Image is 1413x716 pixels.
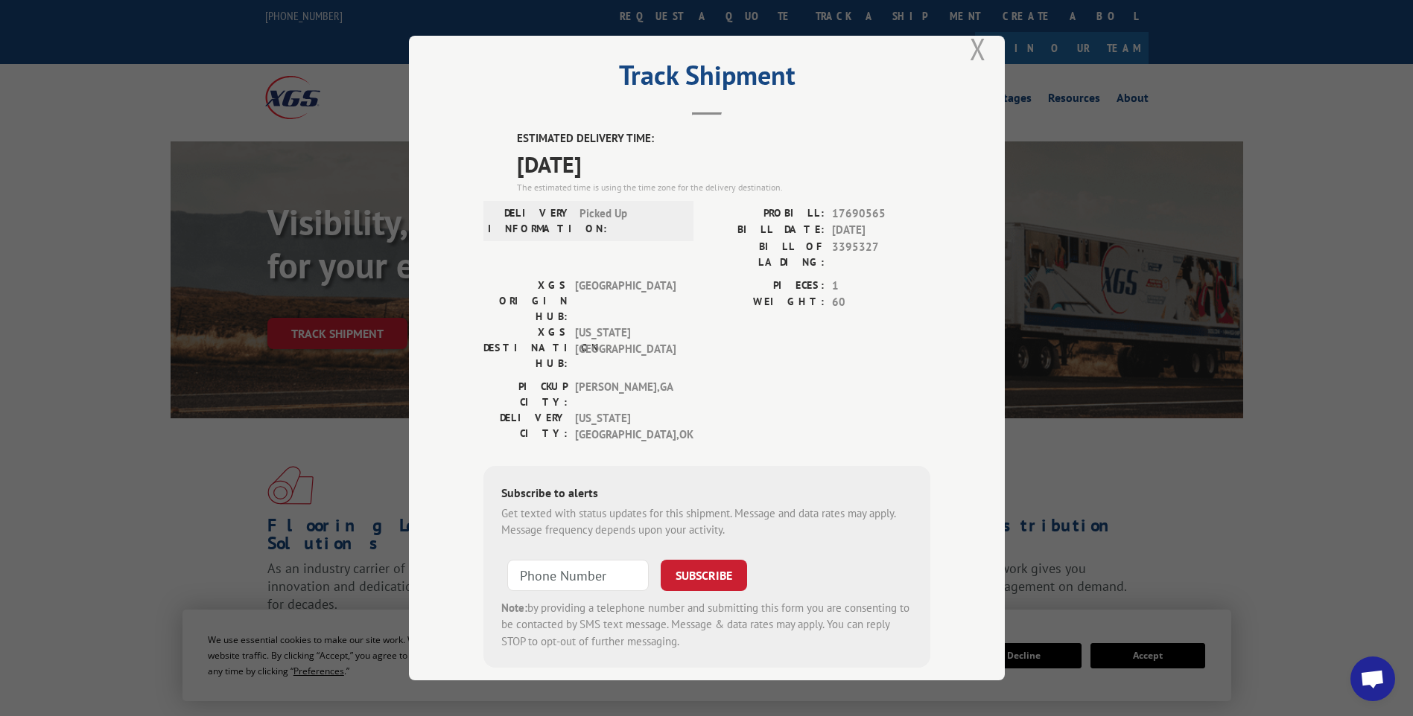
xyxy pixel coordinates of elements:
[707,294,825,311] label: WEIGHT:
[483,65,930,93] h2: Track Shipment
[970,29,986,68] button: Close modal
[575,410,676,444] span: [US_STATE][GEOGRAPHIC_DATA] , OK
[517,147,930,181] span: [DATE]
[832,222,930,239] span: [DATE]
[707,239,825,270] label: BILL OF LADING:
[832,205,930,223] span: 17690565
[575,278,676,325] span: [GEOGRAPHIC_DATA]
[517,181,930,194] div: The estimated time is using the time zone for the delivery destination.
[707,222,825,239] label: BILL DATE:
[707,205,825,223] label: PROBILL:
[488,205,572,237] label: DELIVERY INFORMATION:
[517,130,930,147] label: ESTIMATED DELIVERY TIME:
[501,505,912,539] div: Get texted with status updates for this shipment. Message and data rates may apply. Message frequ...
[483,379,568,410] label: PICKUP CITY:
[483,410,568,444] label: DELIVERY CITY:
[483,278,568,325] label: XGS ORIGIN HUB:
[832,239,930,270] span: 3395327
[483,325,568,371] label: XGS DESTINATION HUB:
[580,205,680,237] span: Picked Up
[707,278,825,295] label: PIECES:
[832,278,930,295] span: 1
[501,600,912,651] div: by providing a telephone number and submitting this form you are consenting to be contacted by SM...
[575,379,676,410] span: [PERSON_NAME] , GA
[501,601,527,615] strong: Note:
[575,325,676,371] span: [US_STATE][GEOGRAPHIC_DATA]
[661,560,747,591] button: SUBSCRIBE
[501,484,912,505] div: Subscribe to alerts
[832,294,930,311] span: 60
[1350,656,1395,701] div: Open chat
[507,560,649,591] input: Phone Number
